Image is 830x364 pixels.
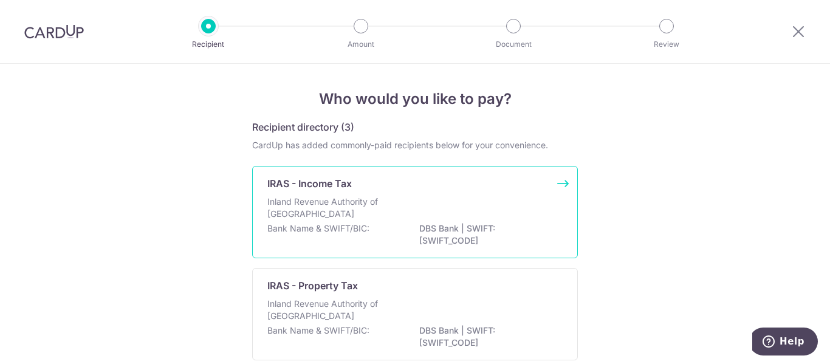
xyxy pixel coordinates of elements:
[267,278,358,293] p: IRAS - Property Tax
[252,139,578,151] div: CardUp has added commonly-paid recipients below for your convenience.
[267,298,396,322] p: Inland Revenue Authority of [GEOGRAPHIC_DATA]
[468,38,558,50] p: Document
[252,88,578,110] h4: Who would you like to pay?
[752,328,818,358] iframe: Opens a widget where you can find more information
[316,38,406,50] p: Amount
[163,38,253,50] p: Recipient
[267,325,369,337] p: Bank Name & SWIFT/BIC:
[622,38,712,50] p: Review
[419,325,555,349] p: DBS Bank | SWIFT: [SWIFT_CODE]
[252,120,354,134] h5: Recipient directory (3)
[419,222,555,247] p: DBS Bank | SWIFT: [SWIFT_CODE]
[267,196,396,220] p: Inland Revenue Authority of [GEOGRAPHIC_DATA]
[267,222,369,235] p: Bank Name & SWIFT/BIC:
[24,24,84,39] img: CardUp
[267,176,352,191] p: IRAS - Income Tax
